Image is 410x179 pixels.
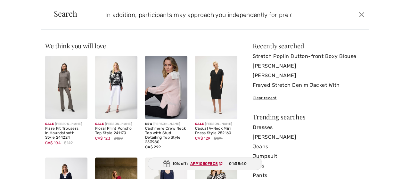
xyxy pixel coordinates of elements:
[191,161,218,166] ins: AFP1050F8C8
[253,142,365,151] a: Jeans
[145,56,187,119] img: Cashmere Crew Neck Top with Stud Detailing Top Style 253980. Black
[145,122,187,126] div: [PERSON_NAME]
[253,114,365,120] div: Trending searches
[95,56,137,119] img: Floral Print Poncho Top Style 241170. Black/Vanilla
[145,126,187,144] div: Cashmere Crew Neck Top with Stud Detailing Top Style 253980
[229,161,246,167] span: 01:38:40
[195,56,237,119] img: Casual V-Neck Mini Dress Style 252160. Black
[214,135,223,141] span: $199
[114,135,123,141] span: $189
[45,122,87,126] div: [PERSON_NAME]
[253,52,365,61] a: Stretch Poplin Button-front Boxy Blouse
[45,56,87,119] img: Flare Fit Trousers in Houndstooth Style 244224. Black/Multi
[64,140,73,146] span: $149
[101,5,293,24] input: TYPE TO SEARCH
[163,160,170,167] img: Gift.svg
[253,123,365,132] a: Dresses
[253,132,365,142] a: [PERSON_NAME]
[195,126,237,135] div: Casual V-Neck Mini Dress Style 252160
[195,136,210,141] span: CA$ 129
[253,71,365,80] a: [PERSON_NAME]
[54,10,77,17] span: Search
[95,122,137,126] div: [PERSON_NAME]
[95,136,110,141] span: CA$ 123
[45,122,54,126] span: Sale
[45,41,106,50] span: We think you will love
[195,122,237,126] div: [PERSON_NAME]
[145,145,161,149] span: CA$ 299
[253,161,365,171] a: Tops
[148,158,262,170] div: 10% off:
[195,122,204,126] span: Sale
[253,80,365,90] a: Frayed Stretch Denim Jacket With
[14,4,27,10] span: Chat
[145,122,152,126] span: New
[45,126,87,140] div: Flare Fit Trousers in Houndstooth Style 244224
[357,10,366,20] button: Close
[253,43,365,49] div: Recently searched
[95,122,104,126] span: Sale
[45,141,61,145] span: CA$ 104
[253,151,365,161] a: Jumpsuit
[253,61,365,71] a: [PERSON_NAME]
[253,95,365,101] div: Clear recent
[95,126,137,135] div: Floral Print Poncho Top Style 241170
